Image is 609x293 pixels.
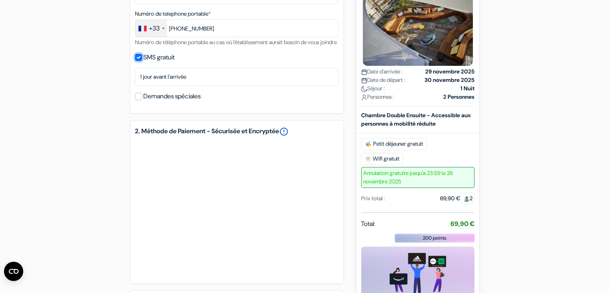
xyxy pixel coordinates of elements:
[361,153,403,165] span: Wifi gratuit
[425,67,474,76] strong: 29 novembre 2025
[143,148,331,269] iframe: Cadre de saisie sécurisé pour le paiement
[361,167,474,188] span: Annulation gratuite jusqu'a 23:59 le 26 novembre 2025
[4,262,23,281] button: Ouvrir le widget CMP
[460,84,474,93] strong: 1 Nuit
[361,84,385,93] span: Séjour :
[365,156,371,162] img: free_wifi.svg
[135,10,211,18] label: Numéro de telephone portable
[361,69,367,75] img: calendar.svg
[361,86,367,92] img: moon.svg
[149,24,160,33] div: +33
[135,19,339,37] input: 6 12 34 56 78
[361,194,385,203] div: Prix total :
[464,196,470,202] img: guest.svg
[365,141,372,147] img: free_breakfast.svg
[443,93,474,101] strong: 2 Personnes
[440,194,474,203] div: 69,90 €
[361,77,367,83] img: calendar.svg
[143,91,201,102] label: Demandes spéciales
[460,193,474,204] span: 2
[450,220,474,228] strong: 69,90 €
[361,94,367,100] img: user_icon.svg
[135,127,339,136] h5: 2. Méthode de Paiement - Sécurisée et Encryptée
[361,76,405,84] span: Date de départ :
[135,20,167,37] div: France: +33
[279,127,289,136] a: error_outline
[361,93,394,101] span: Personnes :
[135,39,337,46] small: Numéro de téléphone portable au cas où l'établissement aurait besoin de vous joindre
[361,219,375,229] span: Total:
[361,67,402,76] span: Date d'arrivée :
[423,234,446,242] span: 200 points
[361,138,427,150] span: Petit déjeuner gratuit
[361,112,471,127] b: Chambre Double Ensuite - Accessible aux personnes à mobilité réduite
[143,52,175,63] label: SMS gratuit
[424,76,474,84] strong: 30 novembre 2025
